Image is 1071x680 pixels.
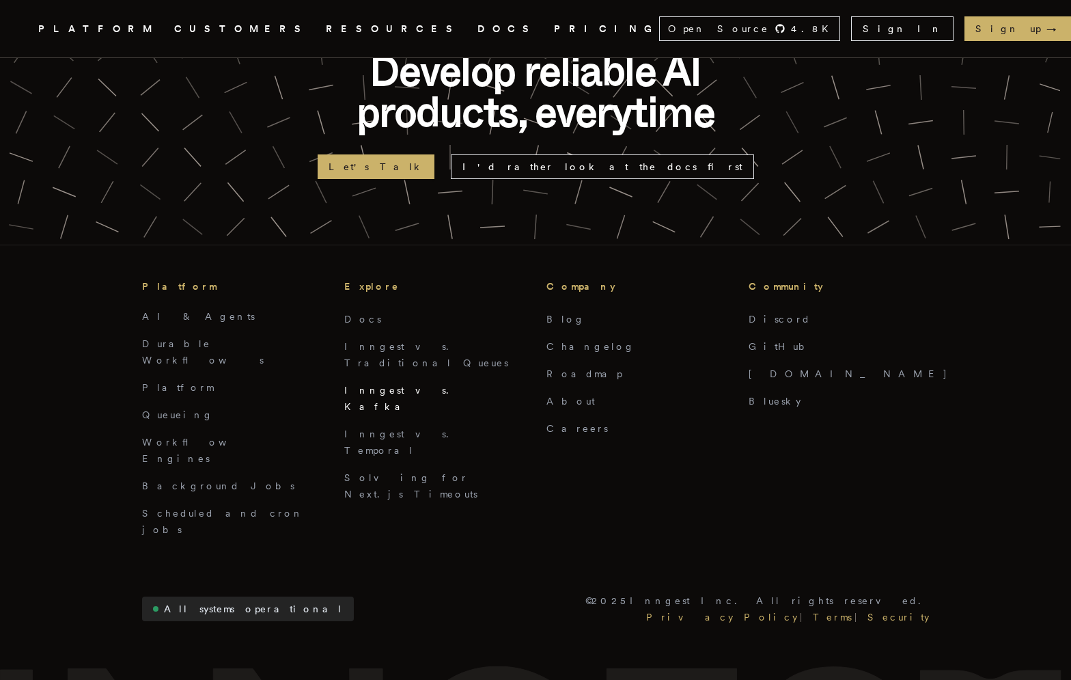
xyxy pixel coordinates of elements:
[546,341,635,352] a: Changelog
[854,609,865,625] div: |
[344,278,525,295] h3: Explore
[546,278,727,295] h3: Company
[326,21,461,38] button: RESOURCES
[749,278,929,295] h3: Community
[851,16,954,41] a: Sign In
[546,396,595,407] a: About
[865,609,929,625] a: Security
[546,314,585,325] a: Blog
[1046,22,1070,36] span: →
[142,278,322,295] h3: Platform
[800,609,810,625] div: |
[344,314,381,325] a: Docs
[546,368,622,379] a: Roadmap
[142,437,260,464] a: Workflow Engines
[554,21,659,38] a: PRICING
[643,609,800,625] a: Privacy Policy
[344,385,457,412] a: Inngest vs. Kafka
[142,409,214,420] a: Queueing
[174,21,309,38] a: CUSTOMERS
[344,472,477,500] a: Solving for Next.js Timeouts
[749,341,813,352] a: GitHub
[344,429,457,456] a: Inngest vs. Temporal
[142,597,354,621] a: All systems operational
[317,51,754,133] p: Develop reliable AI products, everytime
[142,311,255,322] a: AI & Agents
[749,314,811,325] a: Discord
[546,423,608,434] a: Careers
[38,21,158,38] button: PLATFORM
[810,609,854,625] a: Terms
[585,593,929,609] p: © 2025 Inngest Inc. All rights reserved.
[142,508,304,535] a: Scheduled and cron jobs
[344,341,508,368] a: Inngest vs. Traditional Queues
[668,22,769,36] span: Open Source
[451,154,754,179] a: I'd rather look at the docs first
[142,480,294,491] a: Background Jobs
[142,382,214,393] a: Platform
[791,22,837,36] span: 4.8 K
[749,368,948,379] a: [DOMAIN_NAME]
[749,396,801,407] a: Bluesky
[318,154,434,179] a: Let's Talk
[477,21,538,38] a: DOCS
[142,338,264,366] a: Durable Workflows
